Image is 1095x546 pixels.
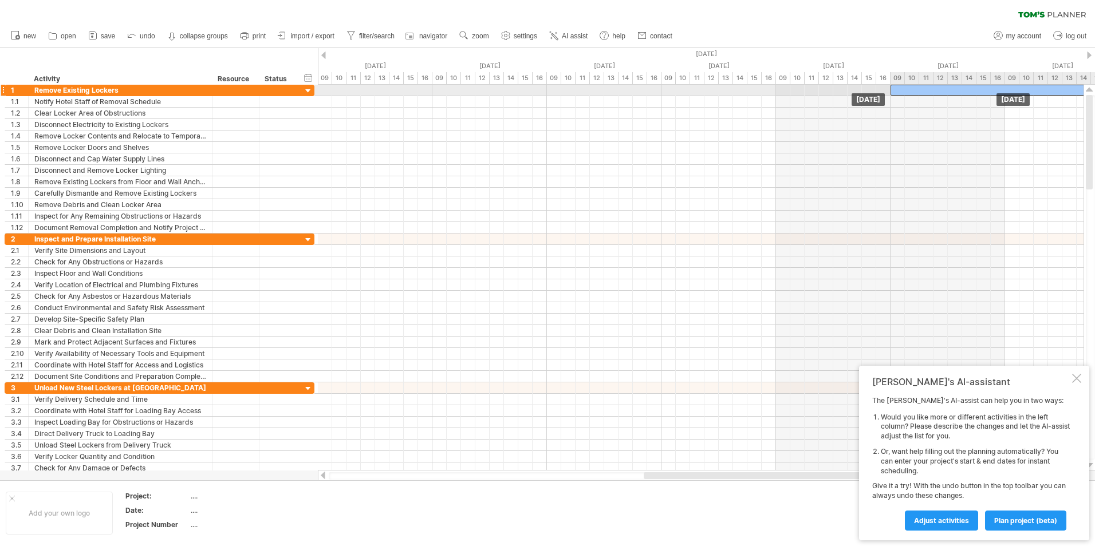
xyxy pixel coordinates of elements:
div: 16 [418,72,432,84]
div: Disconnect and Cap Water Supply Lines [34,153,206,164]
a: log out [1050,29,1090,43]
div: Coordinate with Hotel Staff for Access and Logistics [34,359,206,370]
div: 2.5 [11,291,28,302]
div: 10 [332,72,346,84]
div: 11 [690,72,704,84]
div: Inspect and Prepare Installation Site [34,234,206,244]
div: 12 [590,72,604,84]
div: 10 [561,72,576,84]
div: Notify Hotel Staff of Removal Schedule [34,96,206,107]
div: Verify Site Dimensions and Layout [34,245,206,256]
a: AI assist [546,29,591,43]
div: Friday, 5 September 2025 [661,60,776,72]
a: print [237,29,269,43]
div: 13 [719,72,733,84]
div: Coordinate with Hotel Staff for Loading Bay Access [34,405,206,416]
div: Inspect Floor and Wall Conditions [34,268,206,279]
a: collapse groups [164,29,231,43]
span: save [101,32,115,40]
div: 1 [11,85,28,96]
div: 3.5 [11,440,28,450]
div: Clear Debris and Clean Installation Site [34,325,206,336]
span: import / export [290,32,334,40]
div: Project: [125,491,188,501]
div: Thursday, 4 September 2025 [547,60,661,72]
div: 2.4 [11,279,28,290]
a: my account [991,29,1045,43]
div: 15 [404,72,418,84]
a: new [8,29,40,43]
div: 13 [948,72,962,84]
div: 13 [604,72,619,84]
div: 16 [647,72,661,84]
div: 10 [676,72,690,84]
div: Clear Locker Area of Obstructions [34,108,206,118]
div: 11 [461,72,475,84]
div: Direct Delivery Truck to Loading Bay [34,428,206,439]
a: undo [124,29,159,43]
div: Document Removal Completion and Notify Project Manager [34,222,206,233]
div: 16 [533,72,547,84]
div: Tuesday, 2 September 2025 [318,60,432,72]
div: 2 [11,234,28,244]
div: Remove Existing Lockers [34,85,206,96]
div: .... [191,491,287,501]
a: navigator [404,29,451,43]
span: plan project (beta) [994,516,1057,525]
div: 1.8 [11,176,28,187]
div: Carefully Dismantle and Remove Existing Lockers [34,188,206,199]
div: [PERSON_NAME]'s AI-assistant [872,376,1070,387]
div: 10 [1019,72,1034,84]
div: 11 [1034,72,1048,84]
a: save [85,29,119,43]
div: Add your own logo [6,492,113,535]
div: 09 [1005,72,1019,84]
div: 12 [704,72,719,84]
a: contact [635,29,676,43]
strong: collapse groups [180,32,228,40]
div: Wednesday, 3 September 2025 [432,60,547,72]
div: Verify Availability of Necessary Tools and Equipment [34,348,206,359]
div: Check for Any Asbestos or Hazardous Materials [34,291,206,302]
div: Remove Locker Doors and Shelves [34,142,206,153]
div: 1.1 [11,96,28,107]
div: 15 [747,72,762,84]
div: 12 [1048,72,1062,84]
div: 2.1 [11,245,28,256]
span: open [61,32,76,40]
div: 09 [776,72,790,84]
div: 10 [905,72,919,84]
div: Remove Debris and Clean Locker Area [34,199,206,210]
div: 12 [933,72,948,84]
div: Remove Locker Contents and Relocate to Temporary Storage [34,130,206,141]
div: 1.6 [11,153,28,164]
span: navigator [419,32,447,40]
a: help [597,29,629,43]
div: Unload Steel Lockers from Delivery Truck [34,440,206,450]
span: log out [1066,32,1086,40]
div: 16 [876,72,891,84]
a: Adjust activities [905,511,978,531]
span: filter/search [359,32,395,40]
a: filter/search [344,29,398,43]
div: Sunday, 7 September 2025 [891,60,1005,72]
span: zoom [472,32,489,40]
div: 16 [991,72,1005,84]
div: Conduct Environmental and Safety Risk Assessment [34,302,206,313]
li: Would you like more or different activities in the left column? Please describe the changes and l... [881,413,1070,441]
div: 14 [962,72,976,84]
div: .... [191,505,287,515]
div: 2.3 [11,268,28,279]
div: 12 [819,72,833,84]
div: 3.2 [11,405,28,416]
div: 12 [475,72,490,84]
span: Adjust activities [914,516,969,525]
div: 11 [805,72,819,84]
div: Check for Any Obstructions or Hazards [34,256,206,267]
div: 11 [346,72,361,84]
div: 10 [790,72,805,84]
div: 2.6 [11,302,28,313]
div: 15 [633,72,647,84]
div: The [PERSON_NAME]'s AI-assist can help you in two ways: Give it a try! With the undo button in th... [872,396,1070,530]
div: 15 [976,72,991,84]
